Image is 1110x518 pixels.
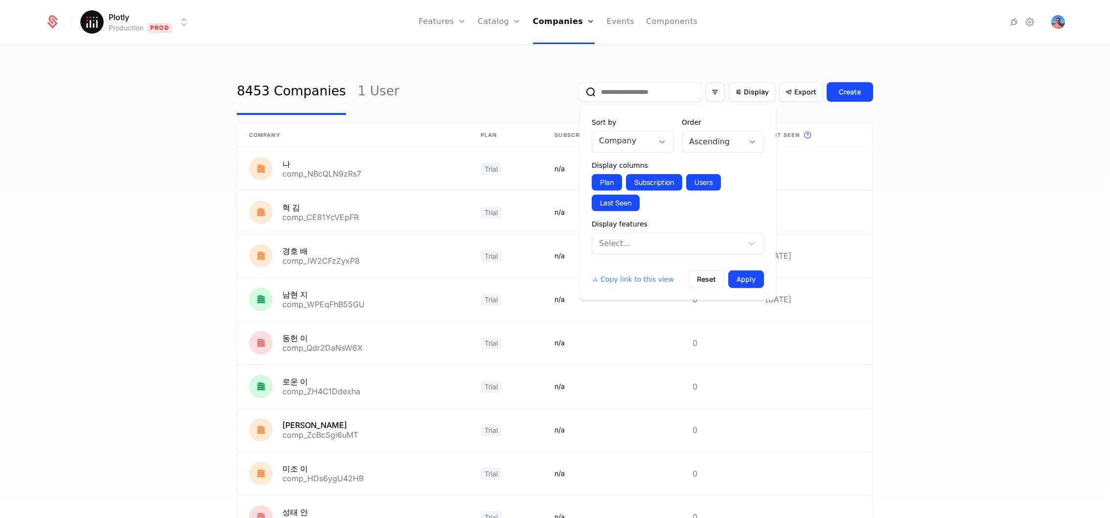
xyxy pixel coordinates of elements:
[1051,15,1065,29] button: Open user button
[682,117,764,127] div: Order
[580,106,776,300] div: Display
[728,270,764,288] button: Apply
[839,87,861,97] div: Create
[794,87,816,97] span: Export
[592,195,640,211] button: Last Seen
[744,87,769,97] span: Display
[469,123,543,147] th: Plan
[592,117,674,127] div: Sort by
[592,219,764,229] div: Display features
[765,131,800,139] span: Last seen
[109,11,129,23] span: Plotly
[555,131,600,139] span: Subscription
[599,238,738,249] div: Select...
[729,82,775,102] button: Display
[237,69,346,115] a: 8453 Companies
[358,69,399,115] a: 1 User
[686,174,721,191] button: Users
[592,274,674,284] button: Copy link to this view
[1024,16,1036,28] a: Settings
[626,174,682,191] button: Subscription
[147,23,172,33] span: Prod
[83,11,190,33] button: Select environment
[779,82,823,102] button: Export
[827,82,873,102] button: Create
[689,270,724,288] button: Reset
[1008,16,1020,28] a: Integrations
[592,160,764,170] div: Display columns
[705,83,725,101] button: Filter options
[80,10,104,34] img: Plotly
[109,23,143,33] div: Production
[1051,15,1065,29] img: Louis-Alexandre Huard
[601,274,674,284] span: Copy link to this view
[237,123,469,147] th: Company
[592,174,622,191] button: Plan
